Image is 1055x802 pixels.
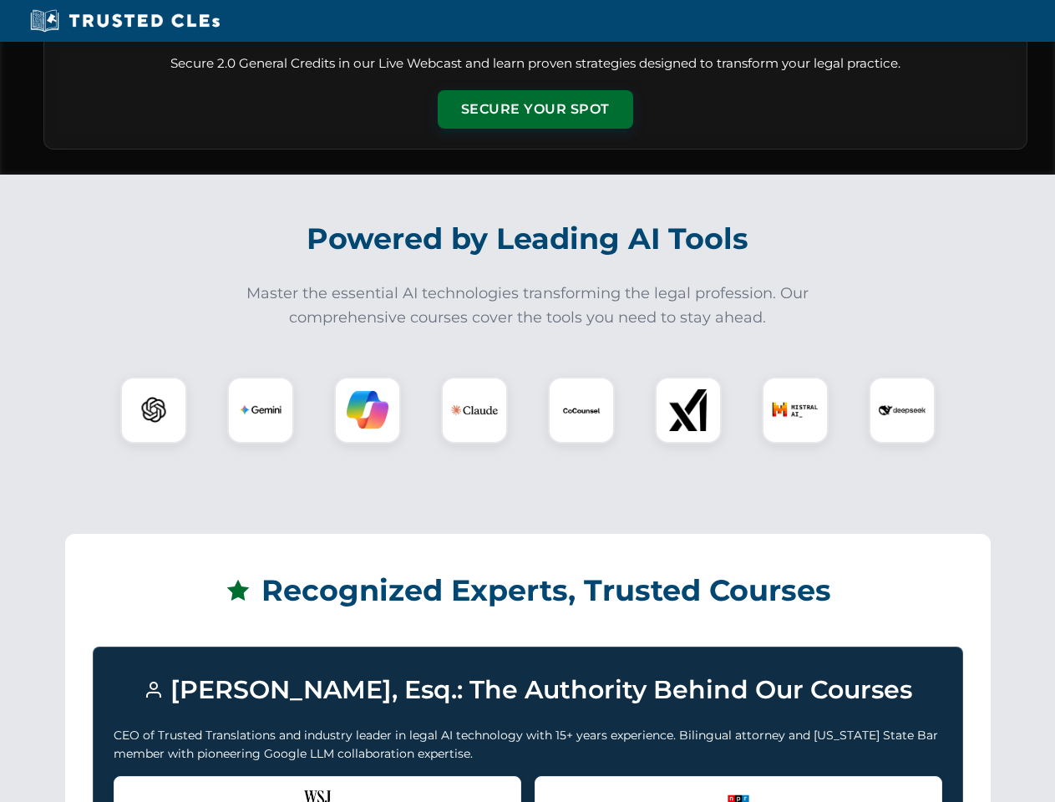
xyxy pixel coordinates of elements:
img: DeepSeek Logo [879,387,926,434]
h2: Recognized Experts, Trusted Courses [93,561,963,620]
img: Mistral AI Logo [772,387,819,434]
img: xAI Logo [667,389,709,431]
div: ChatGPT [120,377,187,444]
div: DeepSeek [869,377,936,444]
div: Gemini [227,377,294,444]
button: Secure Your Spot [438,90,633,129]
p: Master the essential AI technologies transforming the legal profession. Our comprehensive courses... [236,282,820,330]
img: Gemini Logo [240,389,282,431]
h3: [PERSON_NAME], Esq.: The Authority Behind Our Courses [114,667,942,713]
img: ChatGPT Logo [129,386,178,434]
h2: Powered by Leading AI Tools [65,210,991,268]
p: Secure 2.0 General Credits in our Live Webcast and learn proven strategies designed to transform ... [64,54,1007,74]
img: Trusted CLEs [25,8,225,33]
div: Copilot [334,377,401,444]
img: CoCounsel Logo [560,389,602,431]
img: Claude Logo [451,387,498,434]
div: xAI [655,377,722,444]
div: CoCounsel [548,377,615,444]
div: Mistral AI [762,377,829,444]
div: Claude [441,377,508,444]
img: Copilot Logo [347,389,388,431]
p: CEO of Trusted Translations and industry leader in legal AI technology with 15+ years experience.... [114,726,942,764]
